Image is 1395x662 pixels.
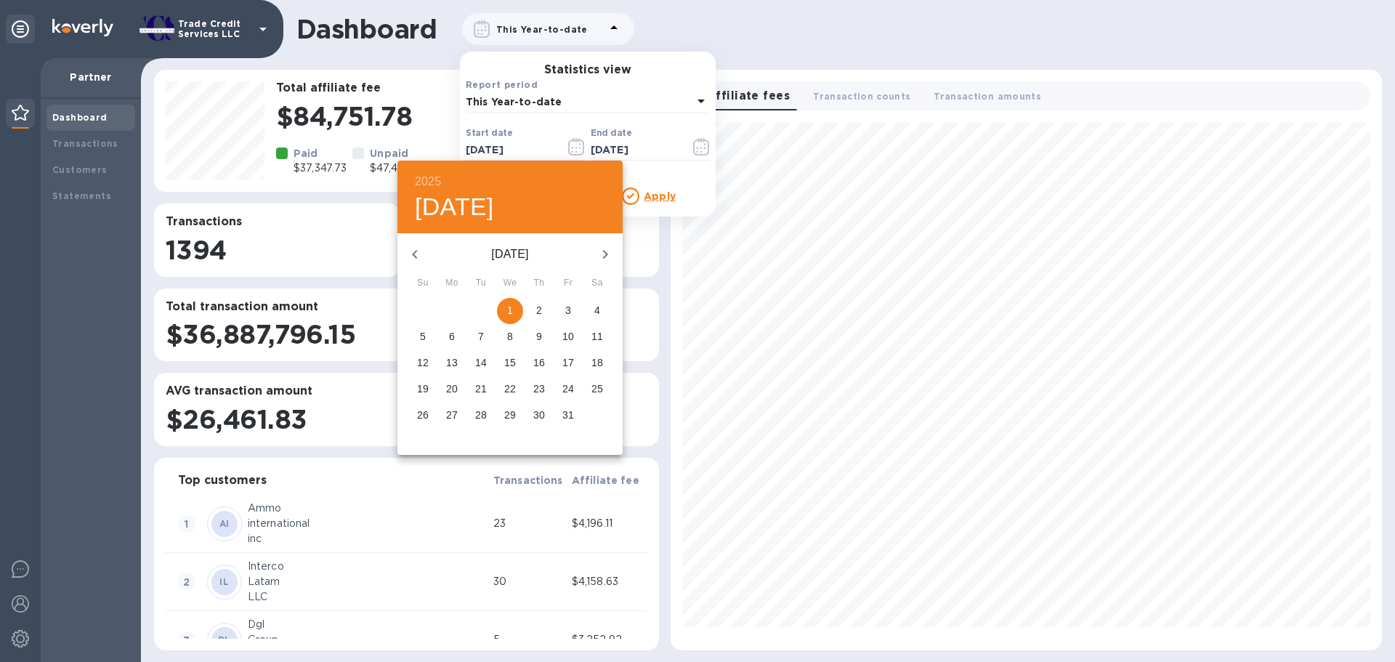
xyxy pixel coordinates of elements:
p: 17 [562,355,574,370]
p: 13 [446,355,458,370]
button: 19 [410,376,436,403]
p: 2 [536,303,542,318]
p: 29 [504,408,516,422]
button: 21 [468,376,494,403]
p: 5 [420,329,426,344]
p: 1 [507,303,513,318]
button: 15 [497,350,523,376]
button: 12 [410,350,436,376]
p: 15 [504,355,516,370]
button: 2 [526,298,552,324]
button: 22 [497,376,523,403]
button: 2025 [415,171,441,192]
button: 4 [584,298,610,324]
span: Su [410,276,436,291]
p: 30 [533,408,545,422]
button: 3 [555,298,581,324]
span: Tu [468,276,494,291]
p: 25 [591,382,603,396]
p: 19 [417,382,429,396]
button: 11 [584,324,610,350]
p: 16 [533,355,545,370]
button: 1 [497,298,523,324]
button: 5 [410,324,436,350]
p: 12 [417,355,429,370]
p: 4 [594,303,600,318]
button: 7 [468,324,494,350]
p: 24 [562,382,574,396]
span: Th [526,276,552,291]
button: 10 [555,324,581,350]
p: 27 [446,408,458,422]
p: 9 [536,329,542,344]
p: 10 [562,329,574,344]
button: 30 [526,403,552,429]
button: 20 [439,376,465,403]
p: 11 [591,329,603,344]
p: 31 [562,408,574,422]
button: 6 [439,324,465,350]
p: 28 [475,408,487,422]
span: Fr [555,276,581,291]
button: 25 [584,376,610,403]
p: 21 [475,382,487,396]
p: 7 [478,329,484,344]
button: 24 [555,376,581,403]
p: 23 [533,382,545,396]
button: 13 [439,350,465,376]
button: 14 [468,350,494,376]
span: Sa [584,276,610,291]
p: 26 [417,408,429,422]
button: 28 [468,403,494,429]
p: 20 [446,382,458,396]
button: 17 [555,350,581,376]
p: [DATE] [432,246,588,263]
button: 31 [555,403,581,429]
button: 18 [584,350,610,376]
p: 8 [507,329,513,344]
button: 29 [497,403,523,429]
button: 26 [410,403,436,429]
p: 3 [565,303,571,318]
button: 16 [526,350,552,376]
button: 27 [439,403,465,429]
p: 22 [504,382,516,396]
button: [DATE] [415,192,494,222]
span: Mo [439,276,465,291]
p: 18 [591,355,603,370]
p: 6 [449,329,455,344]
span: We [497,276,523,291]
p: 14 [475,355,487,370]
button: 8 [497,324,523,350]
button: 23 [526,376,552,403]
button: 9 [526,324,552,350]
